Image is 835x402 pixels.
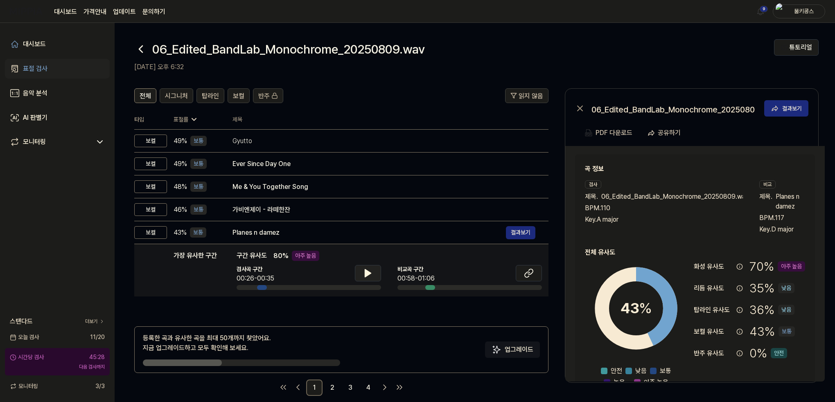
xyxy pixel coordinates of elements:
[10,317,33,326] span: 스탠다드
[10,363,105,371] div: 다음 검사까지
[174,115,219,124] div: 표절률
[228,88,250,103] button: 보컬
[165,91,188,101] span: 시그니처
[378,381,391,394] a: Go to next page
[190,182,207,192] div: 보통
[759,225,805,234] div: Key. D major
[778,261,805,272] div: 아주 높음
[258,91,270,101] span: 반주
[756,7,765,16] img: 알림
[90,333,105,341] span: 11 / 20
[277,381,290,394] a: Go to first page
[10,333,39,341] span: 오늘 검사
[160,88,193,103] button: 시그니처
[749,322,795,341] div: 43 %
[232,205,535,215] div: 가비엔제이 - 라떼한잔
[773,4,825,18] button: profile붐키콩스
[505,88,548,103] button: 읽지 않음
[202,91,219,101] span: 탑라인
[585,192,598,202] span: 제목 .
[134,88,156,103] button: 전체
[611,366,622,376] span: 안전
[152,40,425,58] h1: 06_Edited_BandLab_Monochrome_20250809.wav
[694,262,733,272] div: 화성 유사도
[174,251,217,290] div: 가장 유사한 구간
[694,327,733,337] div: 보컬 유사도
[778,283,794,293] div: 낮음
[749,257,805,276] div: 70 %
[134,62,774,72] h2: [DATE] 오후 6:32
[23,64,47,74] div: 표절 검사
[635,366,647,376] span: 낮음
[760,6,768,12] div: 9
[324,380,341,396] a: 2
[788,7,820,16] div: 붐키콩스
[190,136,207,146] div: 보통
[190,204,207,215] div: 보통
[639,299,652,317] span: %
[771,348,787,358] div: 안전
[585,180,601,189] div: 검사
[273,251,289,261] span: 80 %
[134,135,167,147] div: 보컬
[644,377,668,387] span: 아주 높음
[134,110,167,130] th: 타입
[5,108,110,128] a: AI 판별기
[232,182,535,192] div: Me & You Together Song
[5,59,110,79] a: 표절 검사
[10,353,44,362] div: 시간당 검사
[694,283,733,293] div: 리듬 유사도
[644,125,687,141] button: 공유하기
[143,333,271,353] div: 등록한 곡과 유사한 곡을 최대 50개까지 찾았어요. 지금 업그레이드하고 모두 확인해 보세요.
[583,125,634,141] button: PDF 다운로드
[781,44,788,51] img: Help
[85,318,105,325] a: 더보기
[492,345,501,355] img: Sparkles
[660,366,671,376] span: 보통
[778,305,794,315] div: 낮음
[196,88,224,103] button: 탑라인
[233,91,244,101] span: 보컬
[134,180,167,193] div: 보컬
[174,182,187,192] span: 48 %
[782,104,802,113] div: 결과보기
[134,157,167,170] div: 보컬
[658,128,681,138] div: 공유하기
[232,159,535,169] div: Ever Since Day One
[174,228,187,238] span: 43 %
[614,377,625,387] span: 높음
[237,251,267,261] span: 구간 유사도
[292,251,319,261] div: 아주 높음
[190,227,206,238] div: 보통
[519,91,543,101] span: 읽지 않음
[95,382,105,391] span: 3 / 3
[779,326,795,337] div: 보통
[759,192,772,211] span: 제목 .
[232,136,535,146] div: Gyutto
[601,192,743,202] span: 06_Edited_BandLab_Monochrome_20250809.wav
[565,146,825,382] a: 곡 정보검사제목.06_Edited_BandLab_Monochrome_20250809.wavBPM.110Key.A major비교제목.Planes n damezBPM.117Key...
[10,137,92,147] a: 모니터링
[23,39,46,49] div: 대시보드
[54,7,77,17] a: 대시보드
[397,265,435,274] span: 비교곡 구간
[232,228,506,238] div: Planes n damez
[694,305,733,315] div: 탑라인 유사도
[485,348,540,356] a: Sparkles업그레이드
[764,100,808,117] button: 결과보기
[506,226,535,239] button: 결과보기
[83,7,106,17] button: 가격안내
[140,91,151,101] span: 전체
[393,381,406,394] a: Go to last page
[749,344,787,362] div: 0 %
[776,192,805,211] span: Planes n damez
[306,380,323,396] a: 1
[485,341,540,358] button: 업그레이드
[174,136,187,146] span: 49 %
[174,159,187,169] span: 49 %
[759,213,805,223] div: BPM. 117
[585,164,805,174] h2: 곡 정보
[237,274,274,283] div: 00:26-00:35
[113,7,136,17] a: 업데이트
[232,110,548,129] th: 제목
